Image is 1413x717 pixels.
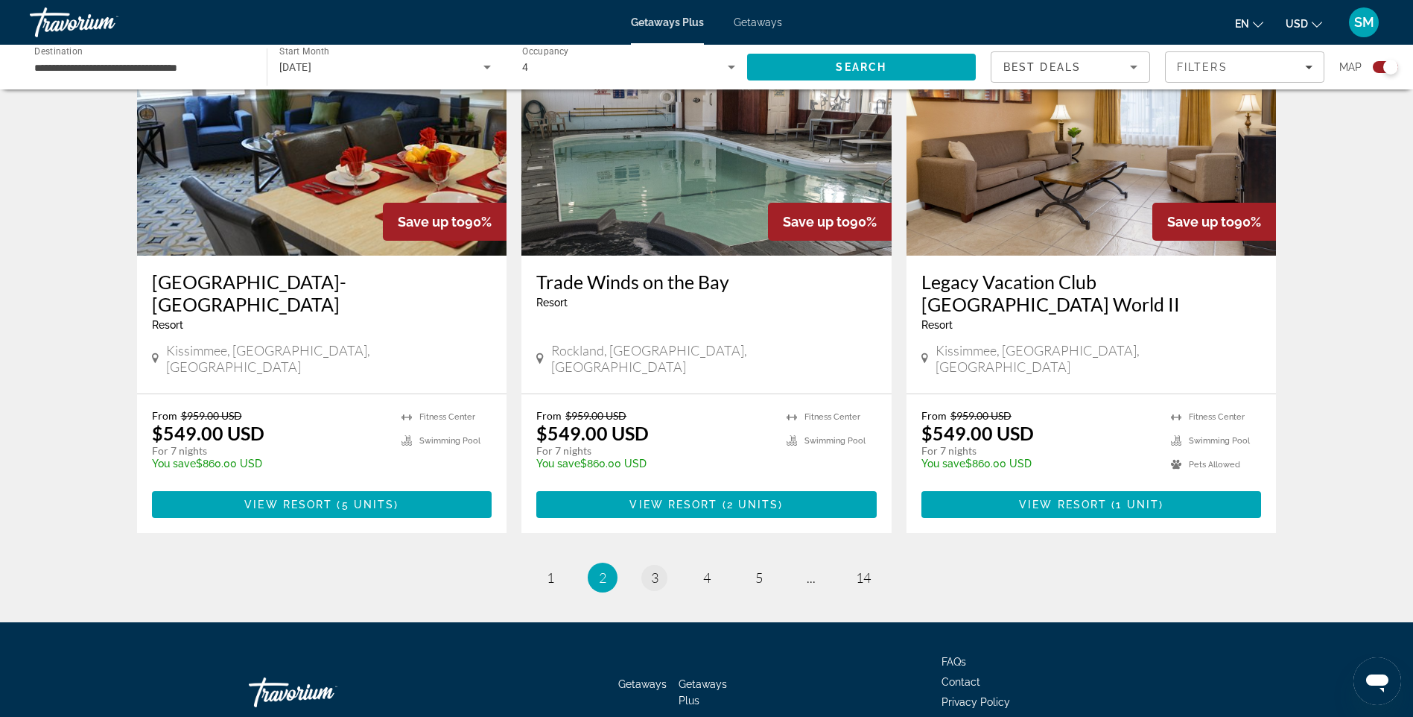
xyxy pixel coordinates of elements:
[755,569,763,586] span: 5
[551,342,877,375] span: Rockland, [GEOGRAPHIC_DATA], [GEOGRAPHIC_DATA]
[1107,499,1163,511] span: ( )
[34,45,83,56] span: Destination
[249,670,398,715] a: Go Home
[181,409,242,422] span: $959.00 USD
[34,59,247,77] input: Select destination
[1116,499,1159,511] span: 1 unit
[536,491,877,518] button: View Resort(2 units)
[768,203,892,241] div: 90%
[536,444,772,458] p: For 7 nights
[1235,18,1249,30] span: en
[398,214,465,230] span: Save up to
[137,17,507,256] img: Silver Lake Resort-Silver Points
[703,569,711,586] span: 4
[279,61,312,73] span: [DATE]
[936,342,1261,375] span: Kissimmee, [GEOGRAPHIC_DATA], [GEOGRAPHIC_DATA]
[152,491,492,518] button: View Resort(5 units)
[942,656,966,668] a: FAQs
[629,499,717,511] span: View Resort
[921,409,947,422] span: From
[522,61,528,73] span: 4
[747,54,977,80] button: Search
[522,46,569,57] span: Occupancy
[1353,657,1401,705] iframe: Button to launch messaging window
[942,696,1010,708] a: Privacy Policy
[1235,13,1263,34] button: Change language
[383,203,507,241] div: 90%
[1344,7,1383,38] button: User Menu
[30,3,179,42] a: Travorium
[1003,61,1081,73] span: Best Deals
[921,491,1262,518] button: View Resort(1 unit)
[618,678,667,690] a: Getaways
[1189,436,1250,446] span: Swimming Pool
[419,412,475,422] span: Fitness Center
[804,436,866,446] span: Swimming Pool
[166,342,492,375] span: Kissimmee, [GEOGRAPHIC_DATA], [GEOGRAPHIC_DATA]
[536,409,562,422] span: From
[536,458,580,470] span: You save
[679,678,727,707] a: Getaways Plus
[565,409,626,422] span: $959.00 USD
[152,409,177,422] span: From
[1286,13,1322,34] button: Change currency
[783,214,850,230] span: Save up to
[599,569,606,586] span: 2
[727,499,779,511] span: 2 units
[1019,499,1107,511] span: View Resort
[1152,203,1276,241] div: 90%
[734,16,782,28] a: Getaways
[547,569,554,586] span: 1
[536,271,877,293] a: Trade Winds on the Bay
[921,458,965,470] span: You save
[906,17,1277,256] img: Legacy Vacation Club Orlando-Resort World II
[836,61,886,73] span: Search
[921,422,1034,444] p: $549.00 USD
[536,422,649,444] p: $549.00 USD
[1354,15,1374,30] span: SM
[342,499,395,511] span: 5 units
[1167,214,1234,230] span: Save up to
[921,271,1262,315] h3: Legacy Vacation Club [GEOGRAPHIC_DATA] World II
[631,16,704,28] a: Getaways Plus
[279,46,329,57] span: Start Month
[152,458,196,470] span: You save
[1286,18,1308,30] span: USD
[651,569,658,586] span: 3
[152,458,387,470] p: $860.00 USD
[332,499,399,511] span: ( )
[921,319,953,331] span: Resort
[244,499,332,511] span: View Resort
[942,676,980,688] a: Contact
[152,271,492,315] a: [GEOGRAPHIC_DATA]-[GEOGRAPHIC_DATA]
[804,412,860,422] span: Fitness Center
[1189,412,1245,422] span: Fitness Center
[921,444,1157,458] p: For 7 nights
[1339,57,1362,78] span: Map
[807,569,816,586] span: ...
[921,458,1157,470] p: $860.00 USD
[536,297,568,309] span: Resort
[856,569,871,586] span: 14
[718,499,784,511] span: ( )
[152,444,387,458] p: For 7 nights
[536,458,772,470] p: $860.00 USD
[521,17,892,256] img: Trade Winds on the Bay
[1003,58,1137,76] mat-select: Sort by
[1177,61,1228,73] span: Filters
